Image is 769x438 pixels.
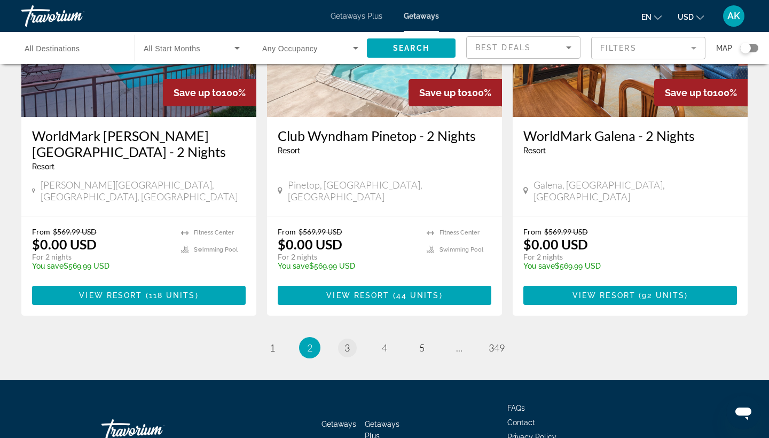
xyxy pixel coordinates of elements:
[523,236,588,252] p: $0.00 USD
[32,128,246,160] a: WorldMark [PERSON_NAME][GEOGRAPHIC_DATA] - 2 Nights
[41,179,246,202] span: [PERSON_NAME][GEOGRAPHIC_DATA], [GEOGRAPHIC_DATA], [GEOGRAPHIC_DATA]
[404,12,439,20] a: Getaways
[489,342,505,354] span: 349
[278,236,342,252] p: $0.00 USD
[440,229,480,236] span: Fitness Center
[278,262,309,270] span: You save
[262,44,318,53] span: Any Occupancy
[533,179,737,202] span: Galena, [GEOGRAPHIC_DATA], [GEOGRAPHIC_DATA]
[523,128,737,144] a: WorldMark Galena - 2 Nights
[507,404,525,412] a: FAQs
[440,246,483,253] span: Swimming Pool
[278,252,416,262] p: For 2 nights
[591,36,705,60] button: Filter
[523,262,555,270] span: You save
[326,291,389,300] span: View Resort
[194,229,234,236] span: Fitness Center
[278,286,491,305] button: View Resort(44 units)
[307,342,312,354] span: 2
[419,342,425,354] span: 5
[475,43,531,52] span: Best Deals
[25,44,80,53] span: All Destinations
[572,291,635,300] span: View Resort
[720,5,748,27] button: User Menu
[32,252,170,262] p: For 2 nights
[79,291,142,300] span: View Resort
[654,79,748,106] div: 100%
[367,38,456,58] button: Search
[21,2,128,30] a: Travorium
[163,79,256,106] div: 100%
[393,44,429,52] span: Search
[32,262,170,270] p: $569.99 USD
[523,286,737,305] button: View Resort(92 units)
[142,291,198,300] span: ( )
[475,41,571,54] mat-select: Sort by
[331,12,382,20] a: Getaways Plus
[32,262,64,270] span: You save
[507,418,535,427] a: Contact
[194,246,238,253] span: Swimming Pool
[726,395,760,429] iframe: Кнопка запуска окна обмена сообщениями
[641,13,652,21] span: en
[344,342,350,354] span: 3
[299,227,342,236] span: $569.99 USD
[523,252,726,262] p: For 2 nights
[382,342,387,354] span: 4
[32,236,97,252] p: $0.00 USD
[456,342,462,354] span: ...
[678,13,694,21] span: USD
[642,291,685,300] span: 92 units
[32,286,246,305] button: View Resort(118 units)
[665,87,713,98] span: Save up to
[716,41,732,56] span: Map
[149,291,195,300] span: 118 units
[278,227,296,236] span: From
[53,227,97,236] span: $569.99 USD
[288,179,491,202] span: Pinetop, [GEOGRAPHIC_DATA], [GEOGRAPHIC_DATA]
[419,87,467,98] span: Save up to
[396,291,440,300] span: 44 units
[727,11,740,21] span: AK
[389,291,442,300] span: ( )
[144,44,200,53] span: All Start Months
[174,87,222,98] span: Save up to
[32,227,50,236] span: From
[635,291,688,300] span: ( )
[21,337,748,358] nav: Pagination
[523,146,546,155] span: Resort
[409,79,502,106] div: 100%
[544,227,588,236] span: $569.99 USD
[523,227,542,236] span: From
[641,9,662,25] button: Change language
[270,342,275,354] span: 1
[321,420,356,428] a: Getaways
[278,262,416,270] p: $569.99 USD
[32,162,54,171] span: Resort
[278,146,300,155] span: Resort
[278,128,491,144] a: Club Wyndham Pinetop - 2 Nights
[678,9,704,25] button: Change currency
[523,262,726,270] p: $569.99 USD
